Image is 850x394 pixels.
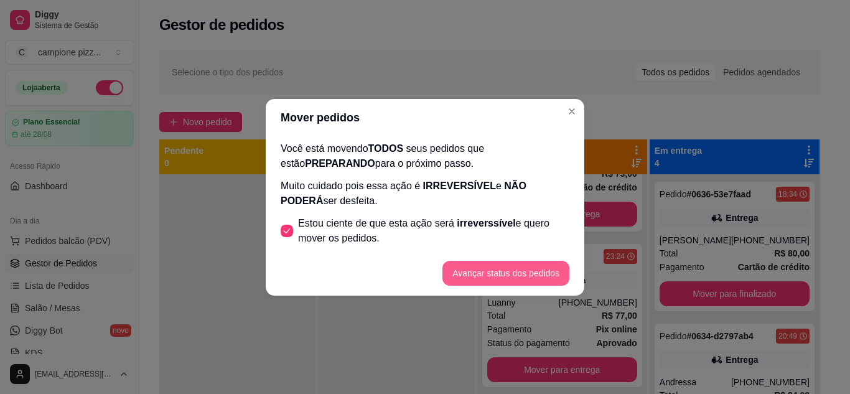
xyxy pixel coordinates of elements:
span: TODOS [368,143,404,154]
p: Você está movendo seus pedidos que estão para o próximo passo. [281,141,569,171]
span: NÃO PODERÁ [281,181,526,206]
span: PREPARANDO [305,158,375,169]
span: Estou ciente de que esta ação será e quero mover os pedidos. [298,216,569,246]
button: Avançar status dos pedidos [442,261,569,286]
header: Mover pedidos [266,99,584,136]
button: Close [562,101,582,121]
p: Muito cuidado pois essa ação é e ser desfeita. [281,179,569,209]
span: irreverssível [457,218,515,228]
span: IRREVERSÍVEL [423,181,496,191]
